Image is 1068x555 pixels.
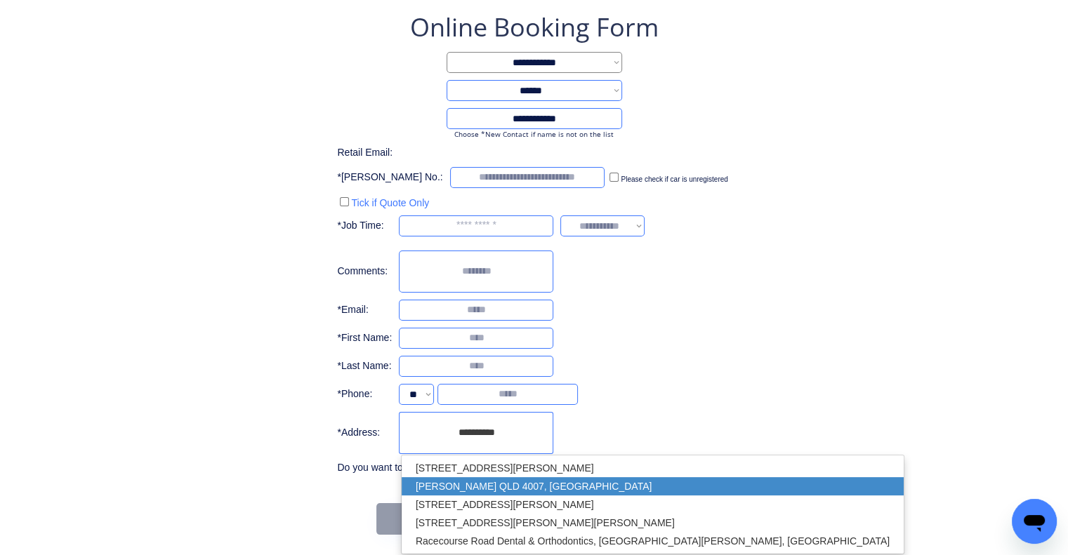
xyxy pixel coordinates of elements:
[337,461,553,475] div: Do you want to book job at a different address?
[402,532,904,550] p: Racecourse Road Dental & Orthodontics, [GEOGRAPHIC_DATA][PERSON_NAME], [GEOGRAPHIC_DATA]
[337,170,442,185] div: *[PERSON_NAME] No.:
[337,146,407,160] div: Retail Email:
[376,503,482,535] button: ← Back
[337,426,392,440] div: *Address:
[337,387,392,401] div: *Phone:
[1012,499,1057,544] iframe: Button to launch messaging window
[410,10,659,45] div: Online Booking Form
[337,265,392,279] div: Comments:
[402,514,904,532] p: [STREET_ADDRESS][PERSON_NAME][PERSON_NAME]
[337,331,392,345] div: *First Name:
[402,495,904,514] p: [STREET_ADDRESS][PERSON_NAME]
[337,359,392,373] div: *Last Name:
[621,175,727,183] label: Please check if car is unregistered
[337,303,392,317] div: *Email:
[402,477,904,495] p: [PERSON_NAME] QLD 4007, [GEOGRAPHIC_DATA]
[337,219,392,233] div: *Job Time:
[402,459,904,477] p: [STREET_ADDRESS][PERSON_NAME]
[351,197,429,208] label: Tick if Quote Only
[447,129,622,139] div: Choose *New Contact if name is not on the list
